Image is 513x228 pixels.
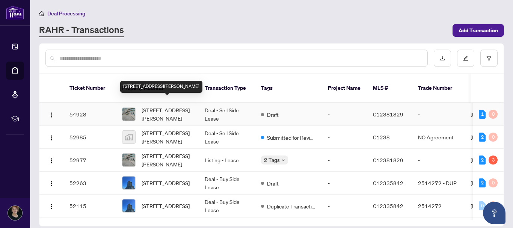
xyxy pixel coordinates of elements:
img: thumbnail-img [122,154,135,166]
span: C12335842 [373,202,403,209]
th: Tags [255,74,322,103]
td: - [322,103,367,126]
img: thumbnail-img [122,177,135,189]
span: Add Transaction [459,24,498,36]
td: Listing - Lease [199,149,255,172]
img: Profile Icon [8,206,22,220]
div: 2 [479,156,486,165]
span: filter [486,56,492,61]
div: 3 [489,156,498,165]
div: 0 [489,178,498,187]
td: - [322,149,367,172]
th: Trade Number [412,74,465,103]
button: Open asap [483,202,505,224]
div: 0 [479,201,486,210]
th: Transaction Type [199,74,255,103]
span: download [440,56,445,61]
div: 1 [479,110,486,119]
div: 0 [489,133,498,142]
span: [STREET_ADDRESS][PERSON_NAME] [142,129,193,145]
td: - [322,126,367,149]
img: logo [6,6,24,20]
td: - [412,103,465,126]
img: Logo [48,204,54,210]
td: Deal - Buy Side Lease [199,195,255,217]
span: Duplicate Transaction [267,202,316,210]
td: NO Agreement [412,126,465,149]
span: C12381829 [373,157,403,163]
img: Logo [48,135,54,141]
span: Submitted for Review [267,133,316,142]
button: Logo [45,131,57,143]
div: 2 [479,133,486,142]
span: Draft [267,179,279,187]
button: Add Transaction [453,24,504,37]
span: [STREET_ADDRESS] [142,179,190,187]
td: 52263 [63,172,116,195]
img: Logo [48,158,54,164]
th: Ticket Number [63,74,116,103]
td: 52985 [63,126,116,149]
span: Deal Processing [47,10,85,17]
td: - [322,195,367,217]
button: Logo [45,108,57,120]
span: Draft [267,110,279,119]
button: filter [480,50,498,67]
img: thumbnail-img [122,199,135,212]
span: [STREET_ADDRESS][PERSON_NAME] [142,152,193,168]
img: Logo [48,112,54,118]
button: Logo [45,200,57,212]
img: thumbnail-img [122,131,135,143]
img: thumbnail-img [122,108,135,121]
span: C12335842 [373,180,403,186]
td: - [412,149,465,172]
th: Property Address [116,74,199,103]
span: C12381829 [373,111,403,118]
td: 52115 [63,195,116,217]
td: 2514272 [412,195,465,217]
span: 2 Tags [264,156,280,164]
a: RAHR - Transactions [39,24,124,37]
div: 2 [479,178,486,187]
td: 52977 [63,149,116,172]
div: 0 [489,201,498,210]
button: Logo [45,177,57,189]
span: [STREET_ADDRESS][PERSON_NAME] [142,106,193,122]
td: 2514272 - DUP [412,172,465,195]
span: home [39,11,44,16]
td: Deal - Sell Side Lease [199,126,255,149]
th: Project Name [322,74,367,103]
td: - [322,172,367,195]
td: Deal - Sell Side Lease [199,103,255,126]
th: MLS # [367,74,412,103]
span: down [281,158,285,162]
button: download [434,50,451,67]
img: Logo [48,181,54,187]
div: 0 [489,110,498,119]
span: C1238 [373,134,390,140]
span: edit [463,56,468,61]
button: edit [457,50,474,67]
td: Deal - Buy Side Lease [199,172,255,195]
td: 54928 [63,103,116,126]
span: [STREET_ADDRESS] [142,202,190,210]
button: Logo [45,154,57,166]
div: [STREET_ADDRESS][PERSON_NAME] [120,81,202,93]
